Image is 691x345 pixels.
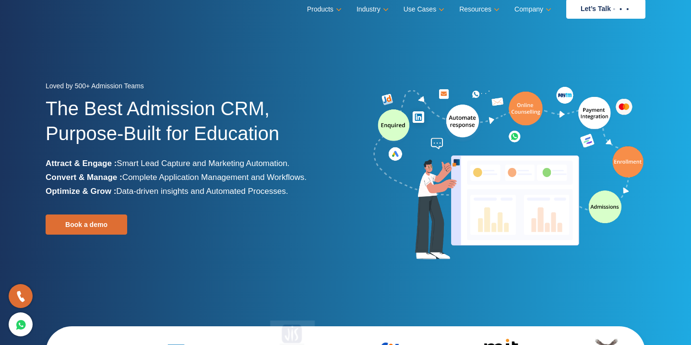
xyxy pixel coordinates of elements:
b: Optimize & Grow : [46,187,116,196]
div: Loved by 500+ Admission Teams [46,79,338,96]
span: Complete Application Management and Workflows. [122,173,307,182]
a: Company [514,2,549,16]
img: admission-software-home-page-header [372,84,645,263]
a: Resources [459,2,498,16]
a: Book a demo [46,214,127,235]
b: Convert & Manage : [46,173,122,182]
span: Smart Lead Capture and Marketing Automation. [117,159,289,168]
b: Attract & Engage : [46,159,117,168]
a: Use Cases [404,2,442,16]
h1: The Best Admission CRM, Purpose-Built for Education [46,96,338,156]
a: Products [307,2,340,16]
span: Data-driven insights and Automated Processes. [116,187,288,196]
a: Industry [357,2,387,16]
